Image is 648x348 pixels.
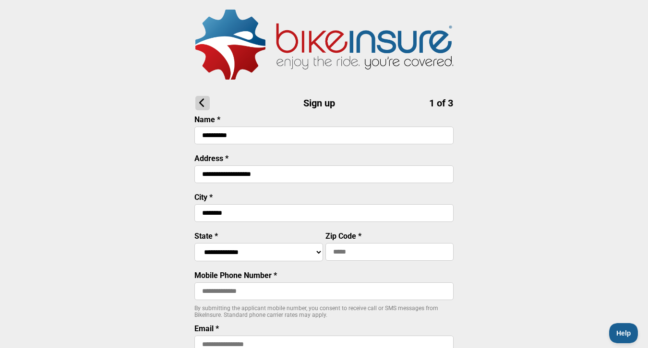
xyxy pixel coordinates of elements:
[194,324,219,333] label: Email *
[194,271,277,280] label: Mobile Phone Number *
[325,232,361,241] label: Zip Code *
[429,97,453,109] span: 1 of 3
[194,115,220,124] label: Name *
[194,154,228,163] label: Address *
[609,323,638,343] iframe: Toggle Customer Support
[194,193,213,202] label: City *
[194,232,218,241] label: State *
[194,305,454,318] p: By submitting the applicant mobile number, you consent to receive call or SMS messages from BikeI...
[195,96,453,110] h1: Sign up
